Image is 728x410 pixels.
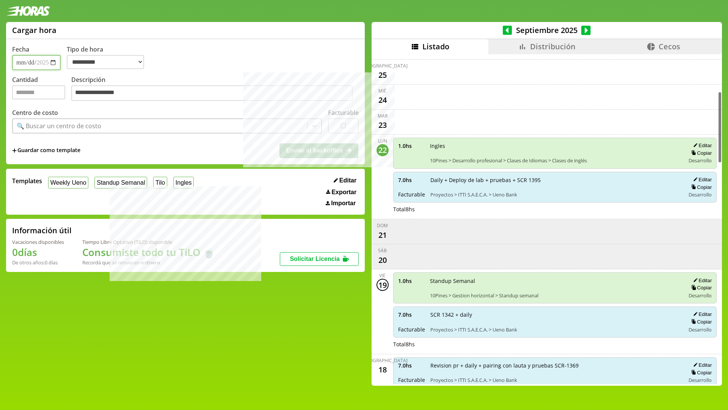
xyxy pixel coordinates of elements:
[71,85,353,101] textarea: Descripción
[379,272,386,279] div: vie
[17,122,101,130] div: 🔍 Buscar un centro de costo
[398,326,425,333] span: Facturable
[689,326,712,333] span: Desarrollo
[398,142,425,149] span: 1.0 hs
[377,254,389,266] div: 20
[689,157,712,164] span: Desarrollo
[689,284,712,291] button: Copiar
[12,45,29,53] label: Fecha
[339,177,356,184] span: Editar
[430,191,680,198] span: Proyectos > ITTI S.A.E.C.A. > Ueno Bank
[82,259,215,266] div: Recordá que se renuevan en
[67,45,150,70] label: Tipo de hora
[689,319,712,325] button: Copiar
[378,247,387,254] div: sáb
[331,200,356,207] span: Importar
[12,259,64,266] div: De otros años: 0 días
[324,189,359,196] button: Exportar
[377,229,389,241] div: 21
[280,252,359,266] button: Solicitar Licencia
[689,369,712,376] button: Copiar
[12,146,80,155] span: +Guardar como template
[12,146,17,155] span: +
[146,259,160,266] b: Enero
[377,222,388,229] div: dom
[422,41,449,52] span: Listado
[430,292,680,299] span: 10Pines > Gestion horizontal > Standup semanal
[689,184,712,190] button: Copiar
[691,176,712,183] button: Editar
[67,55,144,69] select: Tipo de hora
[398,191,425,198] span: Facturable
[12,85,65,99] input: Cantidad
[691,311,712,317] button: Editar
[12,25,56,35] h1: Cargar hora
[12,75,71,103] label: Cantidad
[358,357,408,364] div: [DEMOGRAPHIC_DATA]
[398,277,425,284] span: 1.0 hs
[12,239,64,245] div: Vacaciones disponibles
[71,75,359,103] label: Descripción
[689,191,712,198] span: Desarrollo
[430,362,680,369] span: Revision pr + daily + pairing con lauta y pruebas SCR-1369
[398,176,425,184] span: 7.0 hs
[377,119,389,131] div: 23
[378,138,387,144] div: lun
[12,108,58,117] label: Centro de costo
[691,142,712,149] button: Editar
[430,311,680,318] span: SCR 1342 + daily
[691,362,712,368] button: Editar
[689,150,712,156] button: Copiar
[94,177,147,189] button: Standup Semanal
[173,177,194,189] button: Ingles
[377,94,389,106] div: 24
[48,177,88,189] button: Weekly Ueno
[377,144,389,156] div: 22
[331,189,356,196] span: Exportar
[398,376,425,383] span: Facturable
[377,69,389,81] div: 25
[377,364,389,376] div: 18
[393,341,717,348] div: Total 8 hs
[82,245,215,259] h1: Consumiste todo tu TiLO 🍵
[372,54,722,385] div: scrollable content
[378,113,388,119] div: mar
[12,245,64,259] h1: 0 días
[290,256,340,262] span: Solicitar Licencia
[659,41,680,52] span: Cecos
[328,108,359,117] label: Facturable
[430,377,680,383] span: Proyectos > ITTI S.A.E.C.A. > Ueno Bank
[512,25,581,35] span: Septiembre 2025
[430,277,680,284] span: Standup Semanal
[691,277,712,284] button: Editar
[12,225,72,236] h2: Información útil
[331,177,359,184] button: Editar
[430,326,680,333] span: Proyectos > ITTI S.A.E.C.A. > Ueno Bank
[377,279,389,291] div: 19
[358,63,408,69] div: [DEMOGRAPHIC_DATA]
[530,41,576,52] span: Distribución
[398,362,425,369] span: 7.0 hs
[689,292,712,299] span: Desarrollo
[393,206,717,213] div: Total 8 hs
[6,6,50,16] img: logotipo
[430,142,680,149] span: Ingles
[430,176,680,184] span: Daily + Deploy de lab + pruebas + SCR 1395
[153,177,167,189] button: Tilo
[398,311,425,318] span: 7.0 hs
[430,157,680,164] span: 10Pines > Desarrollo profesional > Clases de Idiomas > Clases de inglés
[689,377,712,383] span: Desarrollo
[12,177,42,185] span: Templates
[378,88,386,94] div: mié
[82,239,215,245] div: Tiempo Libre Optativo (TiLO) disponible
